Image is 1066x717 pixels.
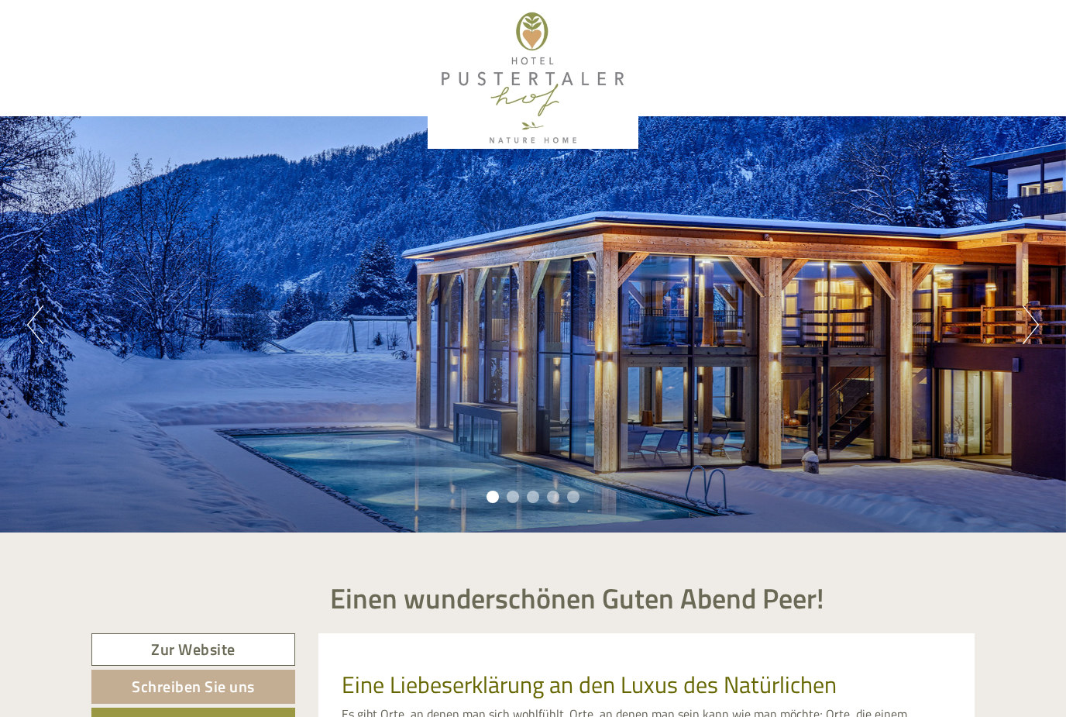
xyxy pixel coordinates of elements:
[1023,305,1039,344] button: Next
[330,583,824,614] h1: Einen wunderschönen Guten Abend Peer!
[91,670,295,704] a: Schreiben Sie uns
[342,667,837,702] span: Eine Liebeserklärung an den Luxus des Natürlichen
[27,305,43,344] button: Previous
[91,633,295,667] a: Zur Website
